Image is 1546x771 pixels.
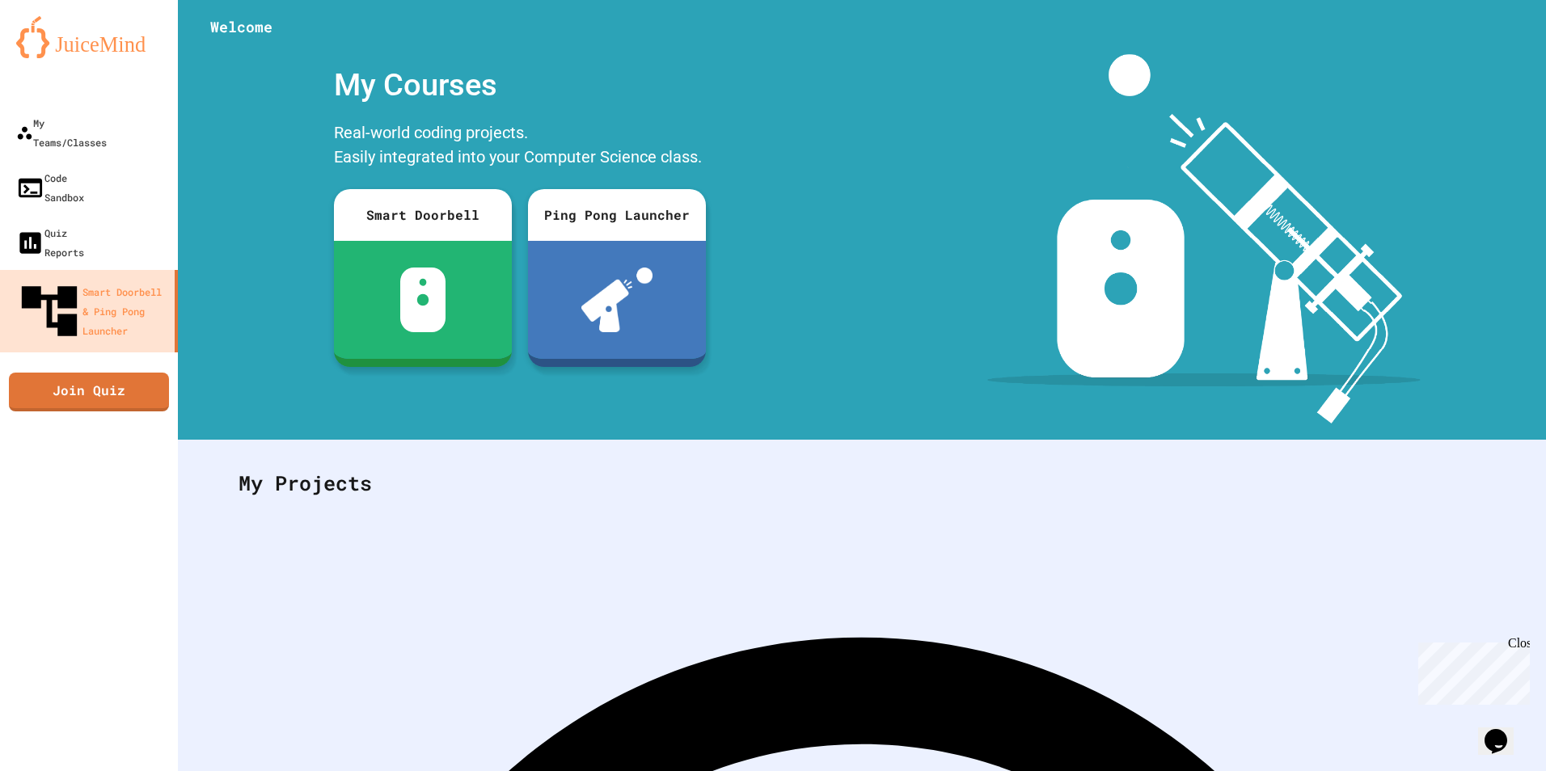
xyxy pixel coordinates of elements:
[16,113,107,152] div: My Teams/Classes
[1478,706,1530,755] iframe: chat widget
[6,6,112,103] div: Chat with us now!Close
[987,54,1421,423] img: banner-image-my-projects.png
[16,168,84,207] div: Code Sandbox
[16,223,84,262] div: Quiz Reports
[1412,636,1530,705] iframe: chat widget
[326,116,714,177] div: Real-world coding projects. Easily integrated into your Computer Science class.
[16,278,168,344] div: Smart Doorbell & Ping Pong Launcher
[528,189,706,241] div: Ping Pong Launcher
[16,16,162,58] img: logo-orange.svg
[334,189,512,241] div: Smart Doorbell
[581,268,653,332] img: ppl-with-ball.png
[400,268,446,332] img: sdb-white.svg
[326,54,714,116] div: My Courses
[9,373,169,411] a: Join Quiz
[222,452,1502,515] div: My Projects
